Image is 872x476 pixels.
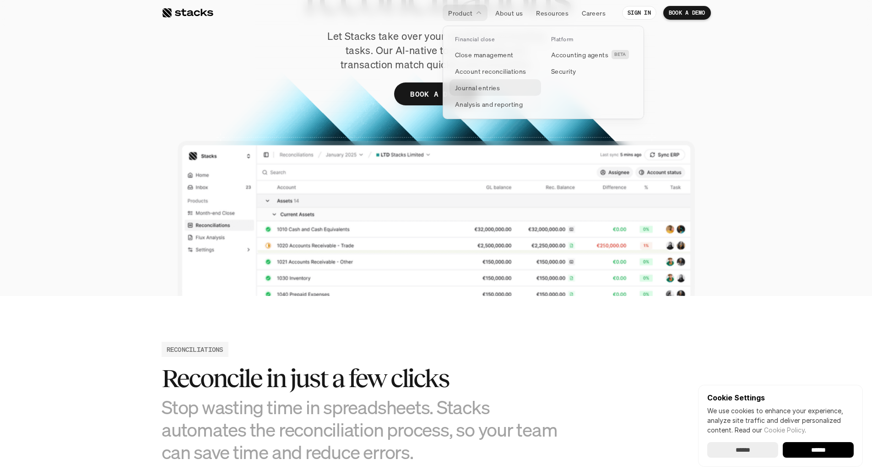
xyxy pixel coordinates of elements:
[551,36,574,43] p: Platform
[310,29,562,71] p: Let Stacks take over your repetitive accounting tasks. Our AI-native tools reconcile and transact...
[108,175,148,181] a: Privacy Policy
[764,426,805,434] a: Cookie Policy
[410,88,462,101] p: BOOK A DEMO
[162,364,574,393] h2: Reconcile in just a few clicks
[663,6,711,20] a: BOOK A DEMO
[490,5,528,21] a: About us
[455,83,500,93] p: Journal entries
[546,46,637,63] a: Accounting agentsBETA
[448,8,472,18] p: Product
[551,66,576,76] p: Security
[669,10,705,16] p: BOOK A DEMO
[455,50,514,60] p: Close management
[536,8,569,18] p: Resources
[576,5,611,21] a: Careers
[455,36,494,43] p: Financial close
[735,426,806,434] span: Read our .
[551,50,608,60] p: Accounting agents
[450,79,541,96] a: Journal entries
[455,99,523,109] p: Analysis and reporting
[582,8,606,18] p: Careers
[614,52,626,57] h2: BETA
[707,394,854,401] p: Cookie Settings
[546,63,637,79] a: Security
[167,345,223,354] h2: RECONCILIATIONS
[455,66,526,76] p: Account reconciliations
[394,82,478,105] a: BOOK A DEMO
[450,96,541,112] a: Analysis and reporting
[628,10,651,16] p: SIGN IN
[707,406,854,435] p: We use cookies to enhance your experience, analyze site traffic and deliver personalized content.
[450,63,541,79] a: Account reconciliations
[450,46,541,63] a: Close management
[495,8,523,18] p: About us
[622,6,656,20] a: SIGN IN
[531,5,574,21] a: Resources
[162,396,574,464] h3: Stop wasting time in spreadsheets. Stacks automates the reconciliation process, so your team can ...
